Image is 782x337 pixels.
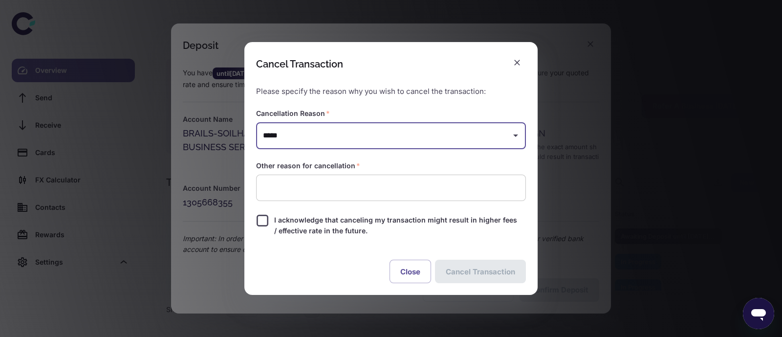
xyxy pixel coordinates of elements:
[256,109,330,118] label: Cancellation Reason
[274,215,518,236] span: I acknowledge that canceling my transaction might result in higher fees / effective rate in the f...
[390,260,431,283] button: Close
[743,298,774,329] iframe: Button to launch messaging window
[256,58,343,70] div: Cancel Transaction
[256,86,526,97] p: Please specify the reason why you wish to cancel the transaction:
[509,129,522,142] button: Open
[256,161,360,171] label: Other reason for cancellation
